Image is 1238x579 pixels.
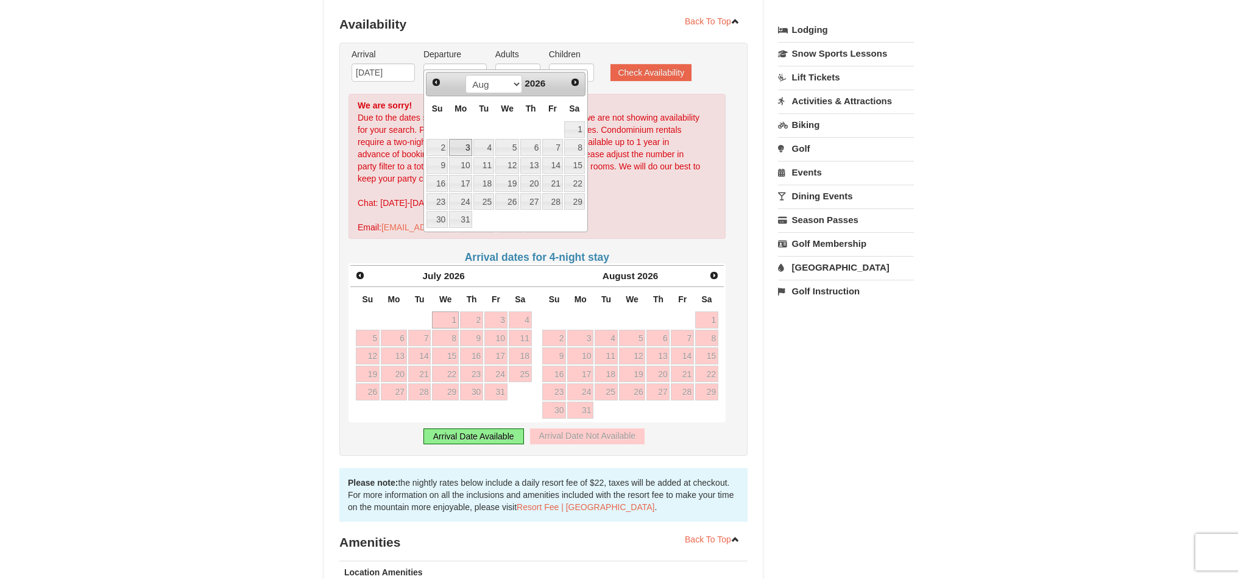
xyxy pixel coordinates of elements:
label: Arrival [352,48,415,60]
a: 29 [564,193,585,210]
a: 9 [426,157,448,174]
span: Tuesday [415,294,425,304]
a: 1 [432,311,459,329]
span: Saturday [569,104,579,113]
h3: Availability [339,12,748,37]
td: available [495,138,520,157]
a: 4 [473,139,494,156]
h4: Arrival dates for 4-night stay [348,251,726,263]
span: Tuesday [601,294,611,304]
a: 11 [473,157,494,174]
strong: Please note: [348,478,398,488]
td: available [542,193,564,211]
a: 12 [356,347,380,364]
span: Thursday [653,294,663,304]
a: 15 [695,347,718,364]
a: 21 [542,175,563,192]
span: 2026 [444,271,465,281]
td: available [473,174,495,193]
a: 29 [432,383,459,400]
a: 2 [426,139,448,156]
td: available [542,138,564,157]
a: 14 [671,347,694,364]
a: 13 [646,347,670,364]
span: Thursday [526,104,536,113]
span: Prev [431,77,441,87]
span: Saturday [702,294,712,304]
a: Biking [778,113,914,136]
a: 7 [542,139,563,156]
td: available [542,174,564,193]
a: 17 [484,347,508,364]
a: 1 [564,121,585,138]
label: Children [549,48,594,60]
a: Prev [428,74,445,91]
a: 15 [432,347,459,364]
a: 18 [509,347,532,364]
a: 16 [460,347,483,364]
a: 6 [381,330,407,347]
td: available [564,121,585,139]
a: 29 [695,383,718,400]
a: Season Passes [778,208,914,231]
a: 5 [619,330,646,347]
a: 5 [356,330,380,347]
td: available [564,157,585,175]
td: available [473,193,495,211]
a: Back To Top [677,530,748,549]
a: 6 [646,330,670,347]
td: available [473,138,495,157]
a: Next [567,74,584,91]
a: 25 [509,366,532,383]
a: 21 [671,366,694,383]
a: 9 [542,347,566,364]
a: 25 [473,193,494,210]
span: Sunday [432,104,443,113]
a: 20 [646,366,670,383]
a: 3 [567,330,593,347]
a: 10 [484,330,508,347]
div: Due to the dates selected or number of guests in your party we are not showing availability for y... [348,94,726,239]
td: available [448,157,473,175]
a: 12 [495,157,519,174]
div: Arrival Date Not Available [530,428,645,444]
a: 27 [381,383,407,400]
a: 23 [426,193,448,210]
a: 28 [542,193,563,210]
a: 20 [381,366,407,383]
a: 16 [426,175,448,192]
a: Snow Sports Lessons [778,42,914,65]
span: Friday [548,104,557,113]
a: Activities & Attractions [778,90,914,112]
span: Sunday [549,294,560,304]
a: 3 [484,311,508,329]
a: 8 [432,330,459,347]
a: Events [778,161,914,183]
a: 31 [449,211,472,228]
td: available [495,174,520,193]
td: available [426,193,448,211]
a: 28 [671,383,694,400]
a: 19 [619,366,646,383]
td: available [426,138,448,157]
span: 2026 [637,271,658,281]
a: 2 [460,311,483,329]
a: 13 [520,157,541,174]
a: Back To Top [677,12,748,30]
a: 30 [426,211,448,228]
a: 11 [509,330,532,347]
a: 26 [495,193,519,210]
a: Next [706,267,723,284]
a: 7 [408,330,431,347]
td: available [520,174,542,193]
a: 24 [484,366,508,383]
strong: We are sorry! [358,101,412,110]
a: 10 [449,157,472,174]
a: Resort Fee | [GEOGRAPHIC_DATA] [517,502,654,512]
td: available [542,157,564,175]
a: [GEOGRAPHIC_DATA] [778,256,914,279]
a: 22 [432,366,459,383]
a: 19 [356,366,380,383]
a: 28 [408,383,431,400]
div: the nightly rates below include a daily resort fee of $22, taxes will be added at checkout. For m... [339,468,748,522]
